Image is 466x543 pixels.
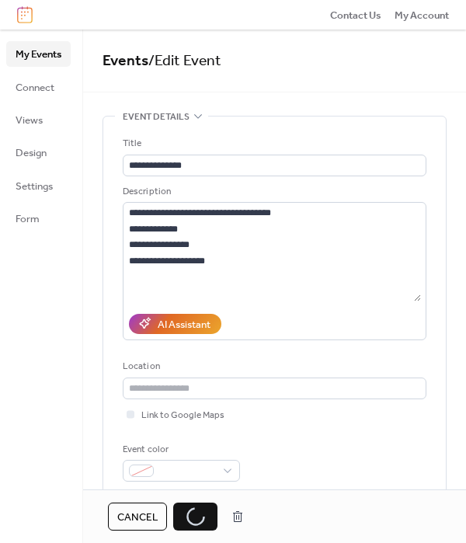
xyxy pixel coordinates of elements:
[6,75,71,99] a: Connect
[330,8,381,23] span: Contact Us
[123,359,423,374] div: Location
[6,173,71,198] a: Settings
[16,47,61,62] span: My Events
[330,7,381,23] a: Contact Us
[123,442,237,458] div: Event color
[16,211,40,227] span: Form
[141,408,224,423] span: Link to Google Maps
[6,206,71,231] a: Form
[148,47,221,75] span: / Edit Event
[395,7,449,23] a: My Account
[6,140,71,165] a: Design
[6,107,71,132] a: Views
[123,110,190,125] span: Event details
[17,6,33,23] img: logo
[16,179,53,194] span: Settings
[395,8,449,23] span: My Account
[108,503,167,531] button: Cancel
[6,41,71,66] a: My Events
[123,184,423,200] div: Description
[117,510,158,525] span: Cancel
[103,47,148,75] a: Events
[16,113,43,128] span: Views
[123,136,423,151] div: Title
[16,145,47,161] span: Design
[16,80,54,96] span: Connect
[158,317,210,332] div: AI Assistant
[129,314,221,334] button: AI Assistant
